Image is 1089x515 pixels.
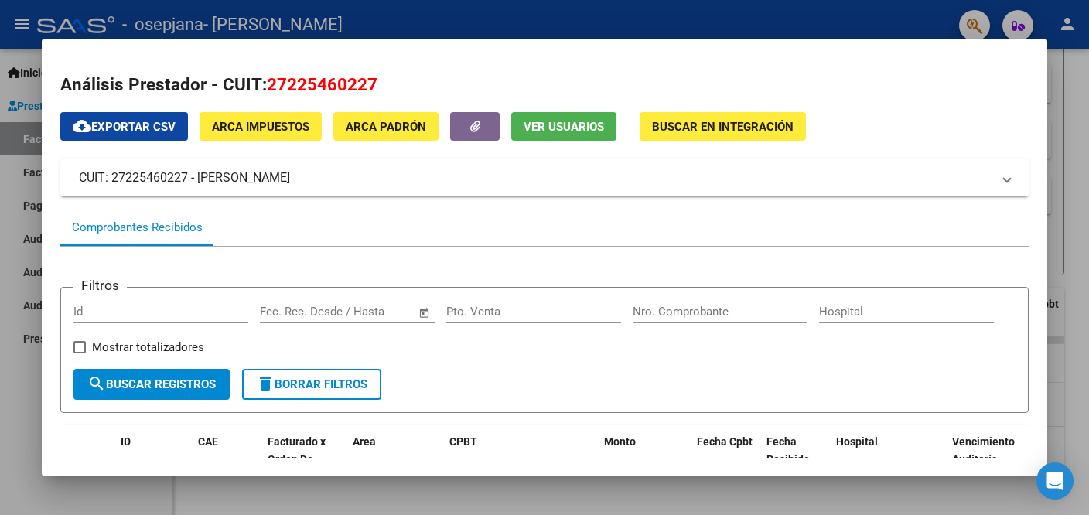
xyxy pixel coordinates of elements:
[256,374,275,393] mat-icon: delete
[73,117,91,135] mat-icon: cloud_download
[79,169,992,187] mat-panel-title: CUIT: 27225460227 - [PERSON_NAME]
[114,425,192,493] datatable-header-cell: ID
[73,275,127,295] h3: Filtros
[524,120,604,134] span: Ver Usuarios
[87,374,106,393] mat-icon: search
[697,435,753,448] span: Fecha Cpbt
[511,112,616,141] button: Ver Usuarios
[121,435,131,448] span: ID
[830,425,946,493] datatable-header-cell: Hospital
[87,377,216,391] span: Buscar Registros
[73,369,230,400] button: Buscar Registros
[760,425,830,493] datatable-header-cell: Fecha Recibido
[836,435,878,448] span: Hospital
[60,159,1029,196] mat-expansion-panel-header: CUIT: 27225460227 - [PERSON_NAME]
[60,112,188,141] button: Exportar CSV
[652,120,794,134] span: Buscar en Integración
[766,435,810,466] span: Fecha Recibido
[640,112,806,141] button: Buscar en Integración
[60,72,1029,98] h2: Análisis Prestador - CUIT:
[268,435,326,466] span: Facturado x Orden De
[449,435,477,448] span: CPBT
[1036,462,1074,500] div: Open Intercom Messenger
[256,377,367,391] span: Borrar Filtros
[198,435,218,448] span: CAE
[604,435,636,448] span: Monto
[212,120,309,134] span: ARCA Impuestos
[416,304,434,322] button: Open calendar
[242,369,381,400] button: Borrar Filtros
[353,435,376,448] span: Area
[192,425,261,493] datatable-header-cell: CAE
[346,120,426,134] span: ARCA Padrón
[346,425,443,493] datatable-header-cell: Area
[72,219,203,237] div: Comprobantes Recibidos
[598,425,691,493] datatable-header-cell: Monto
[952,435,1015,466] span: Vencimiento Auditoría
[336,305,411,319] input: Fecha fin
[261,425,346,493] datatable-header-cell: Facturado x Orden De
[333,112,439,141] button: ARCA Padrón
[691,425,760,493] datatable-header-cell: Fecha Cpbt
[73,120,176,134] span: Exportar CSV
[267,74,377,94] span: 27225460227
[260,305,323,319] input: Fecha inicio
[946,425,1016,493] datatable-header-cell: Vencimiento Auditoría
[92,338,204,356] span: Mostrar totalizadores
[200,112,322,141] button: ARCA Impuestos
[443,425,598,493] datatable-header-cell: CPBT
